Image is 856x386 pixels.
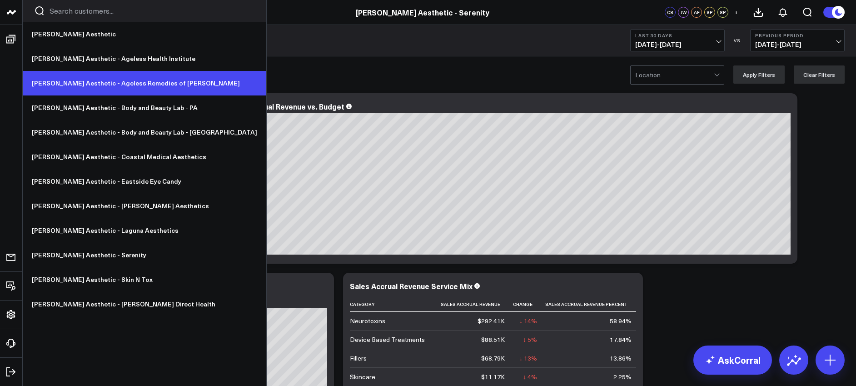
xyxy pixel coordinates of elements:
[613,372,632,381] div: 2.25%
[23,46,266,71] a: [PERSON_NAME] Aesthetic - Ageless Health Institute
[523,372,537,381] div: ↓ 4%
[23,169,266,194] a: [PERSON_NAME] Aesthetic - Eastside Eye Candy
[693,346,772,375] a: AskCorral
[729,38,746,43] div: VS
[678,7,689,18] div: JW
[23,71,266,95] a: [PERSON_NAME] Aesthetic - Ageless Remedies of [PERSON_NAME]
[23,145,266,169] a: [PERSON_NAME] Aesthetic - Coastal Medical Aesthetics
[610,354,632,363] div: 13.86%
[23,218,266,243] a: [PERSON_NAME] Aesthetic - Laguna Aesthetics
[734,9,738,15] span: +
[350,372,375,381] div: Skincare
[635,33,720,38] b: Last 30 Days
[23,95,266,120] a: [PERSON_NAME] Aesthetic - Body and Beauty Lab - PA
[478,316,505,326] div: $292.41K
[545,297,640,312] th: Sales Accrual Revenue Percent
[34,5,45,16] button: Search customers button
[731,7,742,18] button: +
[350,354,367,363] div: Fillers
[481,372,505,381] div: $11.17K
[350,316,385,326] div: Neurotoxins
[23,22,266,46] a: [PERSON_NAME] Aesthetic
[523,335,537,344] div: ↓ 5%
[23,194,266,218] a: [PERSON_NAME] Aesthetic - [PERSON_NAME] Aesthetics
[610,316,632,326] div: 58.94%
[23,120,266,145] a: [PERSON_NAME] Aesthetic - Body and Beauty Lab - [GEOGRAPHIC_DATA]
[513,297,545,312] th: Change
[519,316,537,326] div: ↓ 14%
[704,7,715,18] div: SP
[755,41,840,48] span: [DATE] - [DATE]
[610,335,632,344] div: 17.84%
[356,7,489,17] a: [PERSON_NAME] Aesthetic - Serenity
[665,7,676,18] div: CS
[733,65,785,84] button: Apply Filters
[195,101,344,111] div: Monthly Sales Accrual Revenue vs. Budget
[481,354,505,363] div: $68.79K
[717,7,728,18] div: SP
[350,335,425,344] div: Device Based Treatments
[635,41,720,48] span: [DATE] - [DATE]
[23,267,266,292] a: [PERSON_NAME] Aesthetic - Skin N Tox
[755,33,840,38] b: Previous Period
[23,292,266,316] a: [PERSON_NAME] Aesthetic - [PERSON_NAME] Direct Health
[750,30,845,51] button: Previous Period[DATE]-[DATE]
[691,7,702,18] div: AF
[519,354,537,363] div: ↓ 13%
[441,297,513,312] th: Sales Accrual Revenue
[630,30,725,51] button: Last 30 Days[DATE]-[DATE]
[350,297,441,312] th: Category
[481,335,505,344] div: $88.51K
[350,281,473,291] div: Sales Accrual Revenue Service Mix
[50,6,255,16] input: Search customers input
[23,243,266,267] a: [PERSON_NAME] Aesthetic - Serenity
[794,65,845,84] button: Clear Filters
